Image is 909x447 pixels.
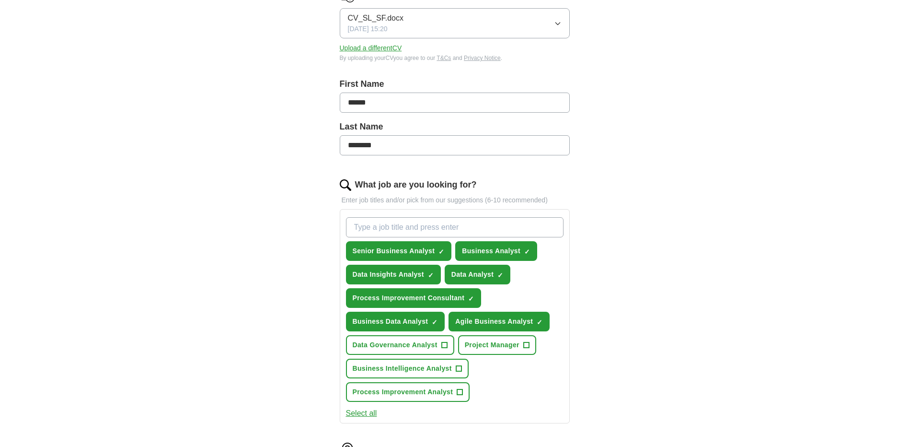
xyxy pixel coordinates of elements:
button: Business Intelligence Analyst [346,359,469,378]
span: Data Insights Analyst [353,270,424,280]
div: By uploading your CV you agree to our and . [340,54,570,62]
span: Business Data Analyst [353,317,428,327]
button: Data Governance Analyst [346,335,454,355]
a: Privacy Notice [464,55,501,61]
input: Type a job title and press enter [346,217,564,237]
span: Data Governance Analyst [353,340,437,350]
button: Upload a differentCV [340,43,402,53]
span: ✓ [438,248,444,256]
span: Business Analyst [462,246,520,256]
span: ✓ [524,248,530,256]
button: Project Manager [458,335,536,355]
button: Business Analyst✓ [455,241,537,261]
span: ✓ [432,318,437,326]
button: Business Data Analyst✓ [346,312,445,331]
span: ✓ [428,271,434,279]
label: First Name [340,78,570,91]
button: Data Analyst✓ [445,265,511,284]
button: Process Improvement Consultant✓ [346,288,482,308]
a: T&Cs [437,55,451,61]
p: Enter job titles and/or pick from our suggestions (6-10 recommended) [340,195,570,205]
span: [DATE] 15:20 [348,24,388,34]
span: ✓ [468,295,474,303]
span: Data Analyst [451,270,494,280]
button: Agile Business Analyst✓ [449,312,550,331]
button: Select all [346,408,377,419]
label: Last Name [340,120,570,133]
span: Process Improvement Consultant [353,293,465,303]
span: ✓ [537,318,542,326]
span: Agile Business Analyst [455,317,533,327]
span: Process Improvement Analyst [353,387,453,397]
button: Process Improvement Analyst [346,382,470,402]
label: What job are you looking for? [355,178,477,191]
button: CV_SL_SF.docx[DATE] 15:20 [340,8,570,38]
span: Business Intelligence Analyst [353,364,452,374]
button: Data Insights Analyst✓ [346,265,441,284]
button: Senior Business Analyst✓ [346,241,452,261]
span: Project Manager [465,340,519,350]
span: ✓ [497,271,503,279]
img: search.png [340,179,351,191]
span: Senior Business Analyst [353,246,435,256]
span: CV_SL_SF.docx [348,12,404,24]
